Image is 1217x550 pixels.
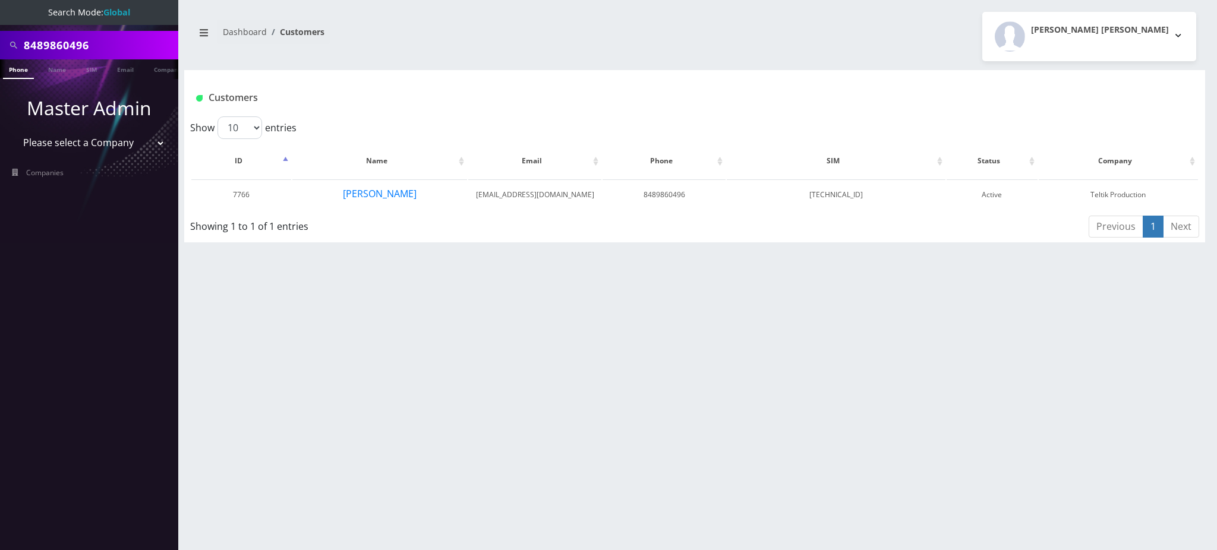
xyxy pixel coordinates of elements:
strong: Global [103,7,130,18]
div: Showing 1 to 1 of 1 entries [190,214,602,233]
td: [EMAIL_ADDRESS][DOMAIN_NAME] [468,179,601,210]
span: Search Mode: [48,7,130,18]
a: Next [1163,216,1199,238]
th: ID: activate to sort column descending [191,144,291,178]
th: Phone: activate to sort column ascending [603,144,726,178]
td: [TECHNICAL_ID] [727,179,945,210]
th: Email: activate to sort column ascending [468,144,601,178]
nav: breadcrumb [193,20,686,53]
h1: Customers [196,92,1024,103]
button: [PERSON_NAME] [342,186,417,201]
input: Search All Companies [24,34,175,56]
a: Dashboard [223,26,267,37]
label: Show entries [190,116,297,139]
td: 8489860496 [603,179,726,210]
td: Active [947,179,1038,210]
a: Phone [3,59,34,79]
a: Name [42,59,72,78]
a: Company [148,59,188,78]
a: Email [111,59,140,78]
th: Company: activate to sort column ascending [1039,144,1198,178]
th: SIM: activate to sort column ascending [727,144,945,178]
th: Name: activate to sort column ascending [292,144,467,178]
li: Customers [267,26,324,38]
td: Teltik Production [1039,179,1198,210]
span: Companies [26,167,64,178]
select: Showentries [217,116,262,139]
a: SIM [80,59,103,78]
a: 1 [1143,216,1164,238]
td: 7766 [191,179,291,210]
button: [PERSON_NAME] [PERSON_NAME] [982,12,1196,61]
a: Previous [1089,216,1143,238]
h2: [PERSON_NAME] [PERSON_NAME] [1031,25,1169,35]
th: Status: activate to sort column ascending [947,144,1038,178]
